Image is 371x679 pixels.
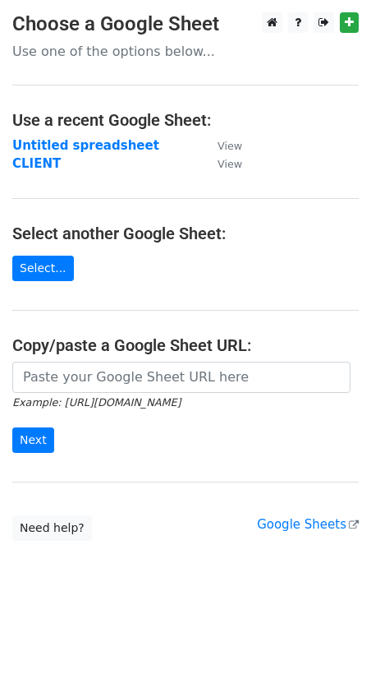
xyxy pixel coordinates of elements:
input: Paste your Google Sheet URL here [12,362,350,393]
a: View [201,156,242,171]
h4: Use a recent Google Sheet: [12,110,359,130]
h3: Choose a Google Sheet [12,12,359,36]
h4: Copy/paste a Google Sheet URL: [12,335,359,355]
a: Need help? [12,515,92,541]
h4: Select another Google Sheet: [12,224,359,243]
a: Untitled spreadsheet [12,138,159,153]
input: Next [12,427,54,453]
a: Select... [12,256,74,281]
small: View [218,158,242,170]
small: Example: [URL][DOMAIN_NAME] [12,396,181,409]
p: Use one of the options below... [12,43,359,60]
a: View [201,138,242,153]
a: Google Sheets [257,517,359,532]
a: CLIENT [12,156,61,171]
small: View [218,140,242,152]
